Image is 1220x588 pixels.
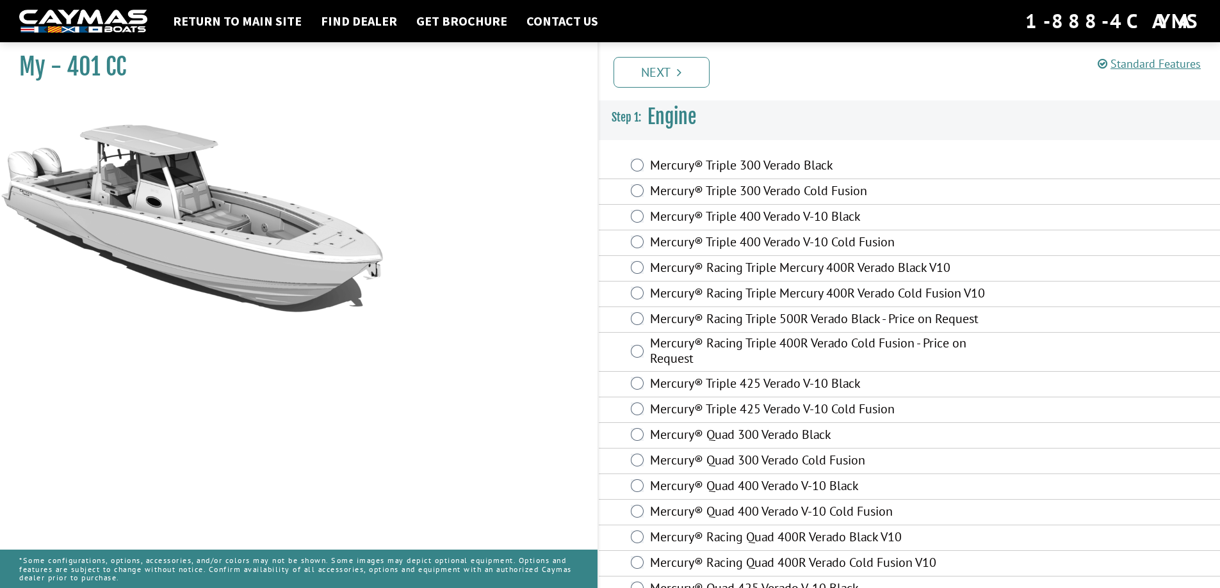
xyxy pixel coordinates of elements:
label: Mercury® Triple 300 Verado Cold Fusion [650,183,992,202]
label: Mercury® Racing Quad 400R Verado Black V10 [650,529,992,548]
a: Contact Us [520,13,605,29]
h1: My - 401 CC [19,52,565,81]
label: Mercury® Triple 425 Verado V-10 Cold Fusion [650,401,992,420]
label: Mercury® Quad 400 Verado V-10 Black [650,478,992,497]
label: Mercury® Triple 425 Verado V-10 Black [650,376,992,394]
img: white-logo-c9c8dbefe5ff5ceceb0f0178aa75bf4bb51f6bca0971e226c86eb53dfe498488.png [19,10,147,33]
label: Mercury® Triple 400 Verado V-10 Black [650,209,992,227]
p: *Some configurations, options, accessories, and/or colors may not be shown. Some images may depic... [19,550,578,588]
label: Mercury® Racing Triple Mercury 400R Verado Black V10 [650,260,992,278]
label: Mercury® Racing Triple 400R Verado Cold Fusion - Price on Request [650,335,992,369]
div: 1-888-4CAYMAS [1025,7,1201,35]
label: Mercury® Racing Triple 500R Verado Black - Price on Request [650,311,992,330]
a: Return to main site [167,13,308,29]
label: Mercury® Racing Triple Mercury 400R Verado Cold Fusion V10 [650,285,992,304]
label: Mercury® Quad 300 Verado Black [650,427,992,445]
label: Mercury® Quad 400 Verado V-10 Cold Fusion [650,504,992,522]
label: Mercury® Quad 300 Verado Cold Fusion [650,452,992,471]
label: Mercury® Triple 400 Verado V-10 Cold Fusion [650,234,992,253]
a: Find Dealer [314,13,403,29]
a: Standard Features [1098,56,1201,71]
a: Get Brochure [410,13,514,29]
label: Mercury® Triple 300 Verado Black [650,157,992,176]
a: Next [614,57,710,88]
label: Mercury® Racing Quad 400R Verado Cold Fusion V10 [650,555,992,573]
